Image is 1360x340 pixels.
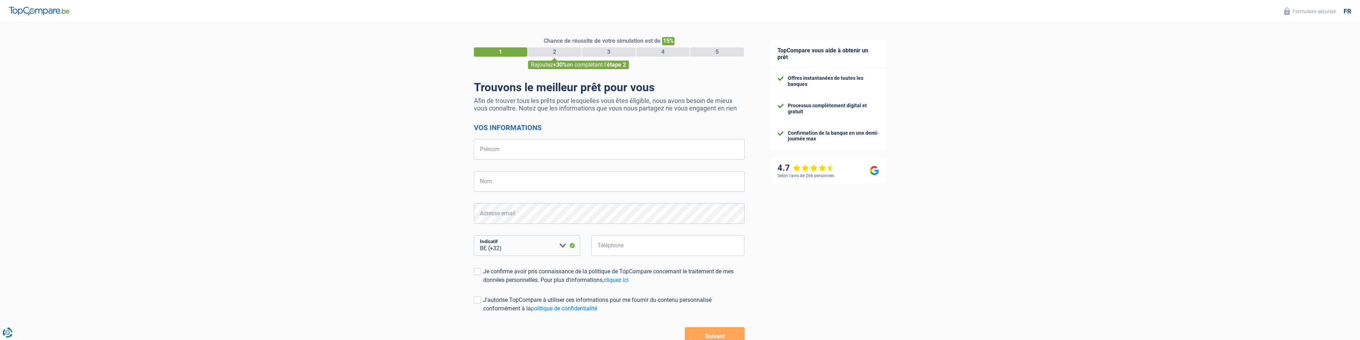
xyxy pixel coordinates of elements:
a: politique de confidentialité [531,305,597,312]
button: Formulaire sécurisé [1280,5,1340,17]
p: Afin de trouver tous les prêts pour lesquelles vous êtes éligible, nous avons besoin de mieux vou... [474,97,745,112]
div: fr [1344,7,1351,15]
a: cliquez ici [604,277,629,283]
span: étape 2 [607,61,626,68]
div: Rajoutez en complétant l' [528,61,629,69]
div: Processus complètement digital et gratuit [788,103,879,115]
div: 1 [474,47,527,57]
span: Chance de réussite de votre simulation est de [544,37,661,44]
div: 3 [582,47,636,57]
span: 15% [662,37,674,45]
div: J'autorise TopCompare à utiliser ces informations pour me fournir du contenu personnalisé conform... [483,296,745,313]
h1: Trouvons le meilleur prêt pour vous [474,81,745,94]
div: Confirmation de la banque en une demi-journée max [788,130,879,142]
div: Je confirme avoir pris connaissance de la politique de TopCompare concernant le traitement de mes... [483,267,745,284]
div: 5 [691,47,744,57]
input: 401020304 [591,235,745,256]
span: +30% [553,61,567,68]
h2: Vos informations [474,123,745,132]
div: 4.7 [777,163,835,173]
div: 2 [528,47,581,57]
div: TopCompare vous aide à obtenir un prêt [770,40,886,68]
div: Selon l’avis de 266 personnes [777,173,834,178]
div: Offres instantanées de toutes les banques [788,75,879,87]
div: 4 [636,47,690,57]
img: TopCompare Logo [9,7,69,15]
